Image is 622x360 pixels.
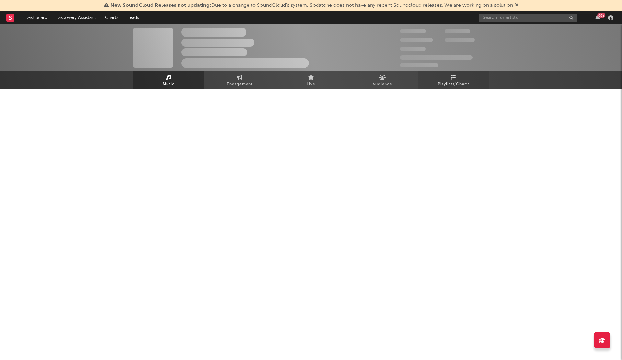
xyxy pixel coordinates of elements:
[110,3,210,8] span: New SoundCloud Releases not updating
[418,71,489,89] a: Playlists/Charts
[515,3,519,8] span: Dismiss
[275,71,347,89] a: Live
[400,63,438,67] span: Jump Score: 85.0
[400,29,426,33] span: 300,000
[445,29,470,33] span: 100,000
[204,71,275,89] a: Engagement
[445,38,475,42] span: 1,000,000
[123,11,144,24] a: Leads
[110,3,513,8] span: : Due to a change to SoundCloud's system, Sodatone does not have any recent Soundcloud releases. ...
[163,81,175,88] span: Music
[21,11,52,24] a: Dashboard
[438,81,470,88] span: Playlists/Charts
[400,55,473,60] span: 50,000,000 Monthly Listeners
[347,71,418,89] a: Audience
[227,81,253,88] span: Engagement
[595,15,600,20] button: 99+
[307,81,315,88] span: Live
[479,14,577,22] input: Search for artists
[597,13,605,18] div: 99 +
[100,11,123,24] a: Charts
[133,71,204,89] a: Music
[400,47,426,51] span: 100,000
[52,11,100,24] a: Discovery Assistant
[400,38,433,42] span: 50,000,000
[373,81,392,88] span: Audience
